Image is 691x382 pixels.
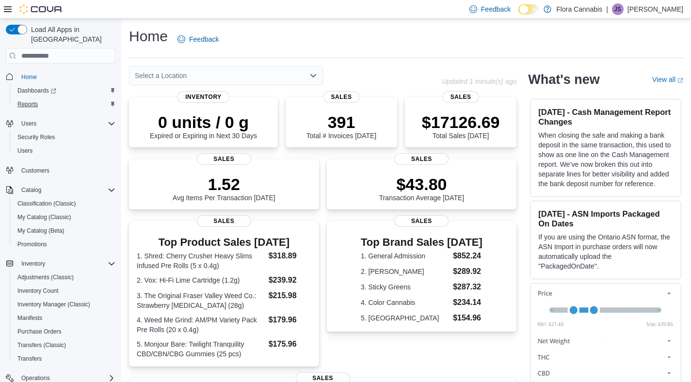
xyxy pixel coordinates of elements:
p: 1.52 [173,175,275,194]
span: Sales [394,153,449,165]
a: Dashboards [10,84,119,97]
button: Transfers [10,352,119,366]
p: When closing the safe and making a bank deposit in the same transaction, this used to show as one... [538,130,673,189]
div: Total Sales [DATE] [422,112,500,140]
div: Jordan Schwab [612,3,624,15]
button: Classification (Classic) [10,197,119,210]
p: $43.80 [379,175,465,194]
button: Security Roles [10,130,119,144]
dt: 5. Monjour Bare: Twilight Tranquility CBD/CBN/CBG Gummies (25 pcs) [137,339,265,359]
div: Total # Invoices [DATE] [306,112,376,140]
span: Sales [197,153,251,165]
dd: $179.96 [269,314,311,326]
p: If you are using the Ontario ASN format, the ASN Import in purchase orders will now automatically... [538,232,673,271]
span: Inventory [177,91,229,103]
span: Dashboards [17,87,56,95]
a: Home [17,71,41,83]
a: Customers [17,165,53,176]
button: Reports [10,97,119,111]
dd: $318.89 [269,250,311,262]
span: Customers [17,164,115,176]
img: Cova [19,4,63,14]
a: Transfers [14,353,46,365]
span: Catalog [17,184,115,196]
button: Customers [2,163,119,177]
span: Users [17,147,32,155]
a: Feedback [174,30,223,49]
a: Inventory Manager (Classic) [14,299,94,310]
a: My Catalog (Beta) [14,225,68,237]
button: Users [17,118,40,129]
input: Dark Mode [518,4,539,15]
span: Transfers [17,355,42,363]
h3: [DATE] - Cash Management Report Changes [538,107,673,127]
span: Purchase Orders [17,328,62,335]
span: Classification (Classic) [14,198,115,209]
span: Inventory Manager (Classic) [14,299,115,310]
a: Users [14,145,36,157]
span: Users [21,120,36,127]
a: Promotions [14,239,51,250]
span: Home [17,70,115,82]
button: Promotions [10,238,119,251]
dt: 3. Sticky Greens [361,282,449,292]
button: Inventory [17,258,49,270]
button: Home [2,69,119,83]
span: JS [614,3,621,15]
span: Adjustments (Classic) [14,271,115,283]
span: Sales [323,91,360,103]
div: Transaction Average [DATE] [379,175,465,202]
span: Feedback [189,34,219,44]
a: Adjustments (Classic) [14,271,78,283]
span: Inventory Count [14,285,115,297]
span: Feedback [481,4,511,14]
dd: $239.92 [269,274,311,286]
a: View allExternal link [652,76,683,83]
button: Purchase Orders [10,325,119,338]
a: Reports [14,98,42,110]
button: Catalog [17,184,45,196]
span: Users [17,118,115,129]
p: 391 [306,112,376,132]
a: My Catalog (Classic) [14,211,75,223]
dt: 5. [GEOGRAPHIC_DATA] [361,313,449,323]
span: Inventory Manager (Classic) [17,301,90,308]
span: Security Roles [17,133,55,141]
span: Classification (Classic) [17,200,76,207]
span: My Catalog (Beta) [14,225,115,237]
p: | [606,3,608,15]
a: Transfers (Classic) [14,339,70,351]
dt: 4. Weed Me Grind: AM/PM Variety Pack Pre Rolls (20 x 0.4g) [137,315,265,334]
button: My Catalog (Classic) [10,210,119,224]
button: Catalog [2,183,119,197]
p: Flora Cannabis [556,3,602,15]
span: Manifests [14,312,115,324]
div: Avg Items Per Transaction [DATE] [173,175,275,202]
button: Inventory [2,257,119,271]
dt: 2. [PERSON_NAME] [361,267,449,276]
a: Classification (Classic) [14,198,80,209]
dt: 3. The Original Fraser Valley Weed Co.: Strawberry [MEDICAL_DATA] (28g) [137,291,265,310]
dd: $175.96 [269,338,311,350]
button: Open list of options [309,72,317,80]
div: Expired or Expiring in Next 30 Days [150,112,257,140]
span: Inventory [17,258,115,270]
span: Promotions [14,239,115,250]
button: Inventory Manager (Classic) [10,298,119,311]
dt: 4. Color Cannabis [361,298,449,307]
span: Customers [21,167,49,175]
p: $17126.69 [422,112,500,132]
span: Operations [21,374,50,382]
span: Purchase Orders [14,326,115,337]
svg: External link [677,78,683,83]
a: Purchase Orders [14,326,65,337]
button: Inventory Count [10,284,119,298]
dd: $215.98 [269,290,311,302]
dt: 2. Vox: Hi-Fi Lime Cartridge (1.2g) [137,275,265,285]
p: Updated 1 minute(s) ago [442,78,516,85]
span: Adjustments (Classic) [17,273,74,281]
span: Transfers (Classic) [14,339,115,351]
span: Catalog [21,186,41,194]
a: Security Roles [14,131,59,143]
button: Transfers (Classic) [10,338,119,352]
